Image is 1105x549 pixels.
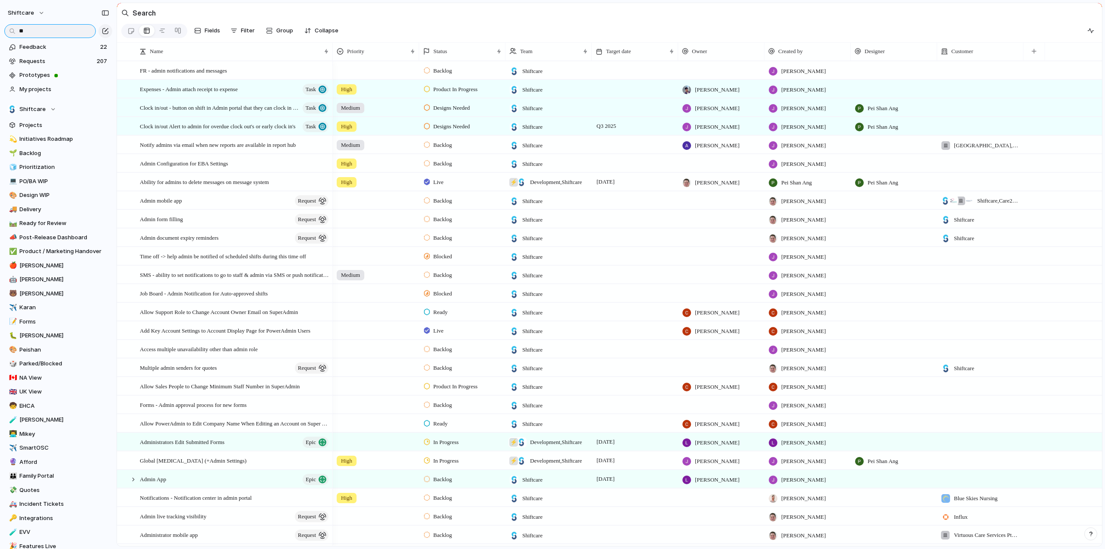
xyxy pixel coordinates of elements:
[19,105,46,114] span: Shiftcare
[9,232,15,242] div: 📣
[4,217,112,230] a: 🛤️Ready for Review
[4,371,112,384] div: 🇨🇦NA View
[9,289,15,298] div: 🐻
[4,83,112,96] a: My projects
[954,216,974,224] span: Shiftcare
[8,261,16,270] button: 🍎
[19,331,109,340] span: [PERSON_NAME]
[4,287,112,300] div: 🐻[PERSON_NAME]
[19,57,94,66] span: Requests
[9,499,15,509] div: 🚑
[4,512,112,525] a: 🔑Integrations
[140,362,217,372] span: Multiple admin senders for quotes
[298,529,316,541] span: request
[19,374,109,382] span: NA View
[8,387,16,396] button: 🇬🇧
[341,122,352,131] span: High
[4,161,112,174] a: 🧊Prioritization
[594,121,618,131] span: Q3 2025
[4,484,112,497] a: 💸Quotes
[8,528,16,536] button: 🧪
[522,234,543,243] span: Shiftcare
[4,231,112,244] div: 📣Post-Release Dashboard
[695,178,739,187] span: [PERSON_NAME]
[781,290,826,298] span: [PERSON_NAME]
[4,103,112,116] button: Shiftcare
[781,216,826,224] span: [PERSON_NAME]
[8,275,16,284] button: 🤖
[9,387,15,397] div: 🇬🇧
[4,343,112,356] a: 🎨Peishan
[8,191,16,200] button: 🎨
[8,205,16,214] button: 🚚
[433,234,452,242] span: Backlog
[4,441,112,454] a: ✈️SmartOSC
[522,160,543,168] span: Shiftcare
[347,47,364,56] span: Priority
[695,308,739,317] span: [PERSON_NAME]
[19,402,109,410] span: EHCA
[4,357,112,370] a: 🎲Parked/Blocked
[530,178,582,187] span: Development , Shiftcare
[509,178,518,187] div: ⚡
[19,514,109,523] span: Integrations
[9,176,15,186] div: 💻
[4,189,112,202] a: 🎨Design WIP
[9,429,15,439] div: 👨‍💻
[140,158,228,168] span: Admin Configuration for EBA Settings
[781,86,826,94] span: [PERSON_NAME]
[433,252,452,261] span: Blocked
[4,498,112,511] a: 🚑Incident Tickets
[19,205,109,214] span: Delivery
[4,147,112,160] a: 🌱Backlog
[8,317,16,326] button: 📝
[4,6,49,20] button: shiftcare
[9,260,15,270] div: 🍎
[781,197,826,206] span: [PERSON_NAME]
[4,329,112,342] a: 🐛[PERSON_NAME]
[8,458,16,466] button: 🔮
[4,385,112,398] a: 🇬🇧UK View
[868,104,898,113] span: Pei Shan Ang
[140,344,258,354] span: Access multiple unavailability other than admin role
[298,362,316,374] span: request
[19,458,109,466] span: Afford
[695,86,739,94] span: [PERSON_NAME]
[19,275,109,284] span: [PERSON_NAME]
[295,530,328,541] button: request
[19,289,109,298] span: [PERSON_NAME]
[520,47,533,56] span: Team
[433,289,452,298] span: Blocked
[140,325,310,335] span: Add Key Account Settings to Account Display Page for PowerAdmin Users
[781,141,826,150] span: [PERSON_NAME]
[191,24,224,38] button: Fields
[4,400,112,413] a: 🧒EHCA
[4,526,112,539] a: 🧪EVV
[140,307,298,317] span: Allow Support Role to Change Account Owner Email on SuperAdmin
[9,457,15,467] div: 🔮
[4,315,112,328] a: 📝Forms
[19,486,109,495] span: Quotes
[522,327,543,336] span: Shiftcare
[4,133,112,146] div: 💫Initiatives Roadmap
[298,232,316,244] span: request
[4,175,112,188] a: 💻PO/BA WIP
[9,331,15,341] div: 🐛
[522,290,543,298] span: Shiftcare
[4,273,112,286] a: 🤖[PERSON_NAME]
[97,57,109,66] span: 207
[433,159,452,168] span: Backlog
[433,67,452,75] span: Backlog
[522,346,543,354] span: Shiftcare
[241,26,255,35] span: Filter
[8,247,16,256] button: ✅
[298,213,316,225] span: request
[4,245,112,258] div: ✅Product / Marketing Handover
[8,233,16,242] button: 📣
[4,470,112,482] div: 👪Family Portal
